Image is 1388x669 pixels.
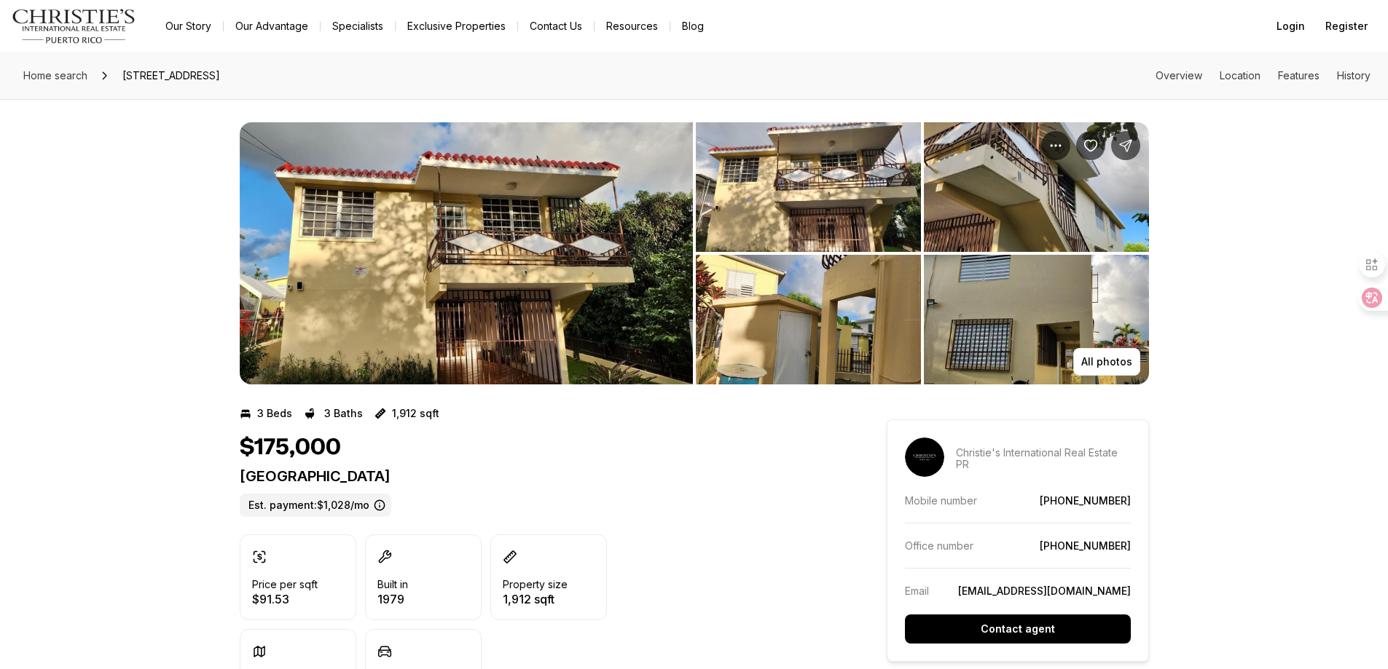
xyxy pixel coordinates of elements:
p: [GEOGRAPHIC_DATA] [240,467,834,485]
a: Specialists [321,16,395,36]
button: View image gallery [924,122,1149,252]
a: Resources [595,16,670,36]
div: Listing Photos [240,122,1149,384]
p: Office number [905,539,973,552]
button: View image gallery [924,255,1149,384]
button: View image gallery [696,255,921,384]
li: 1 of 14 [240,122,693,384]
p: Mobile number [905,494,977,507]
a: Home search [17,64,93,87]
p: Property size [503,579,568,590]
p: All photos [1081,356,1132,368]
h1: $175,000 [240,434,341,462]
button: All photos [1073,348,1140,376]
a: Skip to: Location [1220,69,1260,82]
button: Register [1317,12,1376,41]
a: Our Story [154,16,223,36]
a: [PHONE_NUMBER] [1040,539,1131,552]
button: Property options [1041,131,1070,160]
a: [EMAIL_ADDRESS][DOMAIN_NAME] [958,585,1131,597]
span: Home search [23,69,87,82]
span: Register [1325,20,1368,32]
p: Contact agent [981,623,1055,635]
button: Share Property: Calle 1 FLAMBOYANES ST [1111,131,1140,160]
p: Christie's International Real Estate PR [956,447,1131,470]
p: Email [905,585,929,597]
button: Login [1268,12,1314,41]
a: Skip to: History [1337,69,1371,82]
button: View image gallery [696,122,921,252]
button: Contact agent [905,614,1131,644]
button: Contact Us [518,16,594,36]
a: Exclusive Properties [396,16,517,36]
a: Skip to: Features [1278,69,1320,82]
li: 2 of 14 [696,122,1149,384]
p: $91.53 [252,593,318,605]
a: Blog [670,16,715,36]
p: 3 Baths [324,408,363,419]
p: 3 Beds [257,408,292,419]
a: Skip to: Overview [1156,69,1202,82]
img: logo [12,9,136,44]
span: Login [1277,20,1305,32]
p: Price per sqft [252,579,318,590]
button: View image gallery [240,122,693,384]
span: [STREET_ADDRESS] [117,64,226,87]
a: Our Advantage [224,16,320,36]
button: Save Property: Calle 1 FLAMBOYANES ST [1076,131,1105,160]
nav: Page section menu [1156,70,1371,82]
a: [PHONE_NUMBER] [1040,494,1131,507]
p: Built in [377,579,408,590]
p: 1,912 sqft [392,408,439,419]
p: 1,912 sqft [503,593,568,605]
p: 1979 [377,593,408,605]
label: Est. payment: $1,028/mo [240,494,391,517]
